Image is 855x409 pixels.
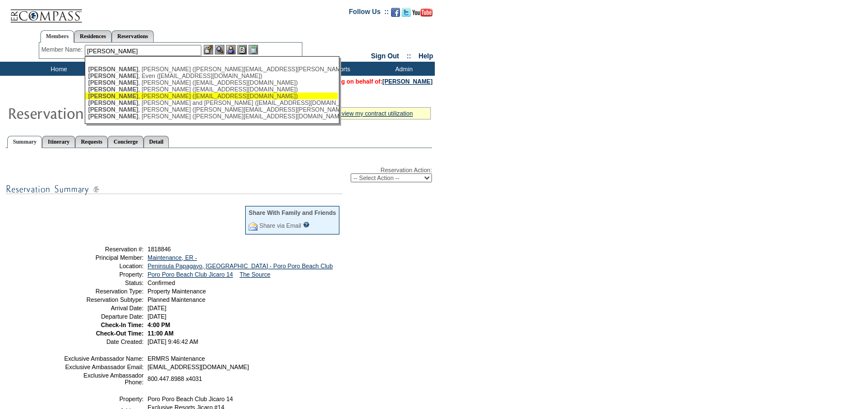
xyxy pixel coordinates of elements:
span: [PERSON_NAME] [88,93,138,99]
td: Location: [63,263,144,269]
img: Reservaton Summary [7,102,232,124]
span: [PERSON_NAME] [88,106,138,113]
img: Become our fan on Facebook [391,8,400,17]
div: , [PERSON_NAME] ([PERSON_NAME][EMAIL_ADDRESS][PERSON_NAME][DOMAIN_NAME]) [88,106,335,113]
img: Reservations [237,45,247,54]
td: Property: [63,271,144,278]
a: Poro Poro Beach Club Jicaro 14 [148,271,233,278]
td: Exclusive Ambassador Phone: [63,372,144,385]
td: Principal Member: [63,254,144,261]
span: 1818846 [148,246,171,252]
img: Subscribe to our YouTube Channel [412,8,433,17]
span: [PERSON_NAME] [88,66,138,72]
a: Follow us on Twitter [402,11,411,18]
span: [PERSON_NAME] [88,99,138,106]
input: What is this? [303,222,310,228]
a: Help [419,52,433,60]
a: Subscribe to our YouTube Channel [412,11,433,18]
span: 4:00 PM [148,321,170,328]
div: , [PERSON_NAME] ([PERSON_NAME][EMAIL_ADDRESS][DOMAIN_NAME]) [88,113,335,120]
img: Impersonate [226,45,236,54]
a: Reservations [112,30,154,42]
span: Poro Poro Beach Club Jicaro 14 [148,396,233,402]
span: 800.447.8988 x4031 [148,375,202,382]
a: Members [40,30,75,43]
span: You are acting on behalf of: [304,78,433,85]
strong: Check-In Time: [101,321,144,328]
img: subTtlResSummary.gif [6,182,342,196]
img: b_edit.gif [204,45,213,54]
div: , [PERSON_NAME] ([EMAIL_ADDRESS][DOMAIN_NAME]) [88,79,335,86]
td: Exclusive Ambassador Name: [63,355,144,362]
td: Arrival Date: [63,305,144,311]
span: Property Maintenance [148,288,206,295]
span: ERMRS Maintenance [148,355,205,362]
span: [DATE] [148,313,167,320]
td: Reservation Subtype: [63,296,144,303]
td: Follow Us :: [349,7,389,20]
a: Requests [75,136,108,148]
div: , Even ([EMAIL_ADDRESS][DOMAIN_NAME]) [88,72,335,79]
a: Maintenance, ER - [148,254,197,261]
span: [PERSON_NAME] [88,86,138,93]
td: Home [25,62,90,76]
a: Concierge [108,136,143,148]
td: Reservation Type: [63,288,144,295]
a: Detail [144,136,169,148]
td: Status: [63,279,144,286]
div: , [PERSON_NAME] and [PERSON_NAME] ([EMAIL_ADDRESS][DOMAIN_NAME]) [88,99,335,106]
div: , [PERSON_NAME] ([EMAIL_ADDRESS][DOMAIN_NAME]) [88,93,335,99]
td: Admin [370,62,435,76]
a: Share via Email [259,222,301,229]
span: :: [407,52,411,60]
span: [EMAIL_ADDRESS][DOMAIN_NAME] [148,364,249,370]
span: [DATE] [148,305,167,311]
img: b_calculator.gif [249,45,258,54]
div: Member Name: [42,45,85,54]
img: Follow us on Twitter [402,8,411,17]
span: [PERSON_NAME] [88,113,138,120]
span: [DATE] 9:46:42 AM [148,338,198,345]
div: , [PERSON_NAME] ([EMAIL_ADDRESS][DOMAIN_NAME]) [88,86,335,93]
strong: Check-Out Time: [96,330,144,337]
td: Date Created: [63,338,144,345]
span: [PERSON_NAME] [88,72,138,79]
a: [PERSON_NAME] [383,78,433,85]
div: Reservation Action: [6,167,432,182]
a: » view my contract utilization [337,110,413,117]
div: Share With Family and Friends [249,209,336,216]
span: 11:00 AM [148,330,173,337]
span: [PERSON_NAME] [88,79,138,86]
span: Confirmed [148,279,175,286]
span: Planned Maintenance [148,296,205,303]
a: Summary [7,136,42,148]
a: Become our fan on Facebook [391,11,400,18]
td: Exclusive Ambassador Email: [63,364,144,370]
a: The Source [240,271,270,278]
td: Property: [63,396,144,402]
td: Reservation #: [63,246,144,252]
td: Departure Date: [63,313,144,320]
a: Residences [74,30,112,42]
div: , [PERSON_NAME] ([PERSON_NAME][EMAIL_ADDRESS][PERSON_NAME][DOMAIN_NAME]) [88,66,335,72]
img: View [215,45,224,54]
a: Peninsula Papagayo, [GEOGRAPHIC_DATA] - Poro Poro Beach Club [148,263,333,269]
a: Itinerary [42,136,75,148]
a: Sign Out [371,52,399,60]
